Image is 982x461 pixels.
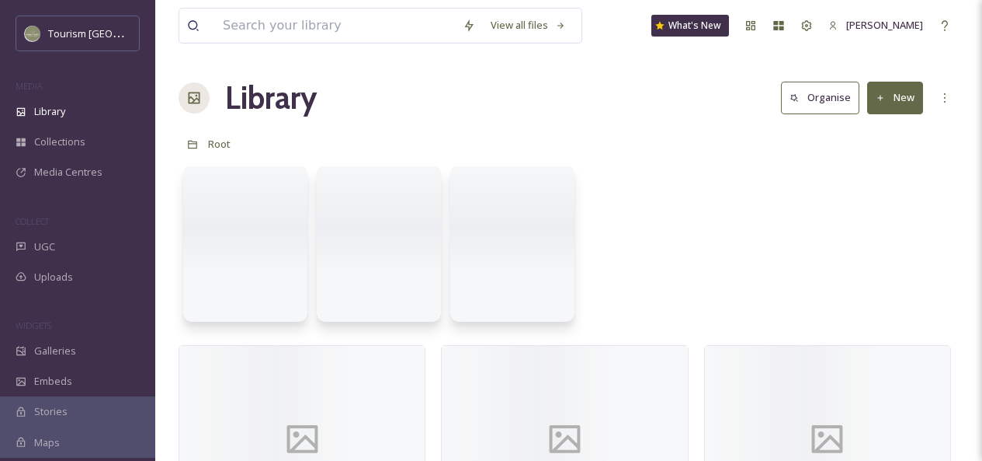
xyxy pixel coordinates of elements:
[34,134,85,149] span: Collections
[34,270,73,285] span: Uploads
[48,26,187,40] span: Tourism [GEOGRAPHIC_DATA]
[781,82,859,114] button: Organise
[867,82,923,114] button: New
[16,80,43,92] span: MEDIA
[34,165,102,180] span: Media Centres
[651,15,729,37] a: What's New
[16,320,51,331] span: WIDGETS
[34,374,72,389] span: Embeds
[34,404,68,419] span: Stories
[34,435,60,450] span: Maps
[208,137,231,151] span: Root
[846,18,923,32] span: [PERSON_NAME]
[25,26,40,41] img: Abbotsford_Snapsea.png
[215,9,455,43] input: Search your library
[34,239,55,254] span: UGC
[781,82,867,114] a: Organise
[34,104,65,119] span: Library
[16,215,49,227] span: COLLECT
[821,10,931,40] a: [PERSON_NAME]
[483,10,574,40] a: View all files
[225,75,317,121] a: Library
[34,344,76,358] span: Galleries
[208,134,231,153] a: Root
